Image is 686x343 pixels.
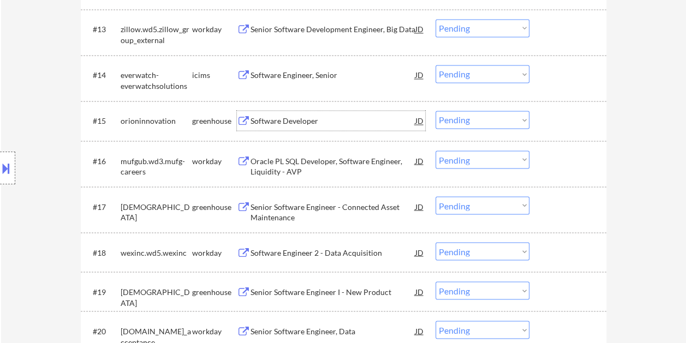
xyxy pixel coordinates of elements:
[414,242,425,262] div: JD
[414,19,425,39] div: JD
[414,196,425,216] div: JD
[93,286,112,297] div: #19
[414,151,425,170] div: JD
[192,326,237,336] div: workday
[414,281,425,301] div: JD
[121,24,192,45] div: zillow.wd5.zillow_group_external
[250,326,415,336] div: Senior Software Engineer, Data
[192,155,237,166] div: workday
[414,111,425,130] div: JD
[250,116,415,127] div: Software Developer
[250,286,415,297] div: Senior Software Engineer I - New Product
[250,70,415,81] div: Software Engineer, Senior
[250,247,415,258] div: Software Engineer 2 - Data Acquisition
[93,24,112,35] div: #13
[192,24,237,35] div: workday
[192,247,237,258] div: workday
[93,326,112,336] div: #20
[192,286,237,297] div: greenhouse
[250,155,415,177] div: Oracle PL SQL Developer, Software Engineer, Liquidity - AVP
[121,286,192,308] div: [DEMOGRAPHIC_DATA]
[192,70,237,81] div: icims
[250,201,415,222] div: Senior Software Engineer - Connected Asset Maintenance
[414,321,425,340] div: JD
[192,201,237,212] div: greenhouse
[250,24,415,35] div: Senior Software Development Engineer, Big Data
[414,65,425,85] div: JD
[192,116,237,127] div: greenhouse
